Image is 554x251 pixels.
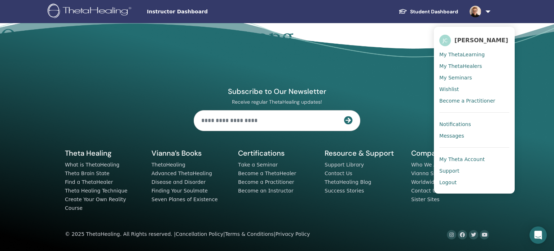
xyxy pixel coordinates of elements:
a: Wishlist [439,83,509,95]
a: Seven Planes of Existence [151,196,218,202]
span: Messages [439,133,464,139]
img: default.jpg [470,6,481,17]
a: Create Your Own Reality Course [65,196,126,211]
a: Messages [439,130,509,142]
a: Logout [439,177,509,188]
div: Open Intercom Messenger [529,226,547,244]
a: Sister Sites [411,196,440,202]
a: Disease and Disorder [151,179,206,185]
a: Support [439,165,509,177]
a: Worldwide [411,179,438,185]
h5: Company [411,148,489,158]
a: Who We Are [411,162,442,168]
span: Notifications [439,121,471,127]
a: Finding Your Soulmate [151,188,208,194]
a: Cancellation Policy [176,231,223,237]
a: Advanced ThetaHealing [151,170,212,176]
p: Receive regular ThetaHealing updates! [194,99,360,105]
a: My ThetaHealers [439,60,509,72]
h5: Theta Healing [65,148,143,158]
span: My Theta Account [439,156,485,163]
a: Take a Seminar [238,162,278,168]
span: Support [439,168,459,174]
a: Theta Healing Technique [65,188,127,194]
div: © 2025 ThetaHealing. All Rights reserved. | | | [65,230,310,239]
a: Support Library [325,162,364,168]
h5: Certifications [238,148,316,158]
span: Instructor Dashboard [147,8,255,16]
span: Become a Practitioner [439,98,495,104]
a: Become a Practitioner [439,95,509,107]
a: Become a Practitioner [238,179,294,185]
h4: Subscribe to Our Newsletter [194,87,360,96]
a: Privacy Policy [276,231,310,237]
a: JC[PERSON_NAME] [439,32,509,49]
a: ThetaHealing Blog [325,179,371,185]
h5: Resource & Support [325,148,403,158]
a: Contact Us [325,170,352,176]
a: My ThetaLearning [439,49,509,60]
span: [PERSON_NAME] [454,36,508,44]
a: My Seminars [439,72,509,83]
span: My ThetaHealers [439,63,482,69]
a: Terms & Conditions [225,231,274,237]
a: Become an Instructor [238,188,293,194]
span: My ThetaLearning [439,51,485,58]
a: Find a ThetaHealer [65,179,113,185]
a: Success Stories [325,188,364,194]
a: Theta Brain State [65,170,110,176]
a: ThetaHealing [151,162,185,168]
a: Notifications [439,118,509,130]
a: What is ThetaHealing [65,162,119,168]
span: My Seminars [439,74,472,81]
a: Vianna Stibal [411,170,445,176]
span: Wishlist [439,86,459,92]
img: graduation-cap-white.svg [399,8,407,14]
span: JC [439,35,451,46]
a: Student Dashboard [393,5,464,18]
a: Contact Us [411,188,439,194]
img: logo.png [48,4,134,20]
span: Logout [439,179,457,186]
a: Become a ThetaHealer [238,170,296,176]
a: My Theta Account [439,153,509,165]
h5: Vianna’s Books [151,148,229,158]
